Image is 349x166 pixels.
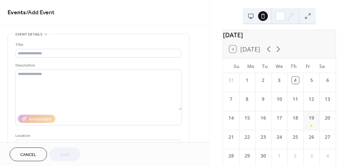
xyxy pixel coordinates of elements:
span: Event details [15,31,42,38]
div: Tu [258,59,272,73]
div: 28 [228,152,234,159]
div: 13 [324,96,331,103]
div: 8 [244,96,251,103]
div: 21 [228,134,234,141]
div: 22 [244,134,251,141]
div: 1 [244,77,251,84]
div: 3 [276,77,283,84]
div: 29 [244,152,251,159]
div: 2 [260,77,267,84]
div: 4 [292,77,299,84]
div: 16 [260,115,267,122]
div: Th [287,59,301,73]
div: Sa [315,59,329,73]
div: 5 [308,77,315,84]
div: Location [15,133,180,139]
div: 26 [308,134,315,141]
div: 10 [276,96,283,103]
div: 27 [324,134,331,141]
span: / Add Event [26,7,55,19]
div: 2 [292,152,299,159]
div: 18 [292,115,299,122]
div: We [272,59,286,73]
div: 14 [228,115,234,122]
span: Cancel [20,152,36,158]
div: 6 [324,77,331,84]
div: 11 [292,96,299,103]
a: Events [8,7,26,19]
div: 30 [260,152,267,159]
div: Fr [301,59,315,73]
div: 17 [276,115,283,122]
div: 7 [228,96,234,103]
div: [DATE] [223,30,336,39]
div: Title [15,42,180,48]
div: 12 [308,96,315,103]
div: 9 [260,96,267,103]
div: Mo [244,59,258,73]
div: Description [15,62,180,69]
div: 1 [276,152,283,159]
div: 24 [276,134,283,141]
div: 19 [308,115,315,122]
div: 4 [324,152,331,159]
div: 20 [324,115,331,122]
div: 23 [260,134,267,141]
div: Su [229,59,244,73]
div: 3 [308,152,315,159]
div: 25 [292,134,299,141]
div: 15 [244,115,251,122]
button: Cancel [10,147,47,161]
div: 31 [228,77,234,84]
